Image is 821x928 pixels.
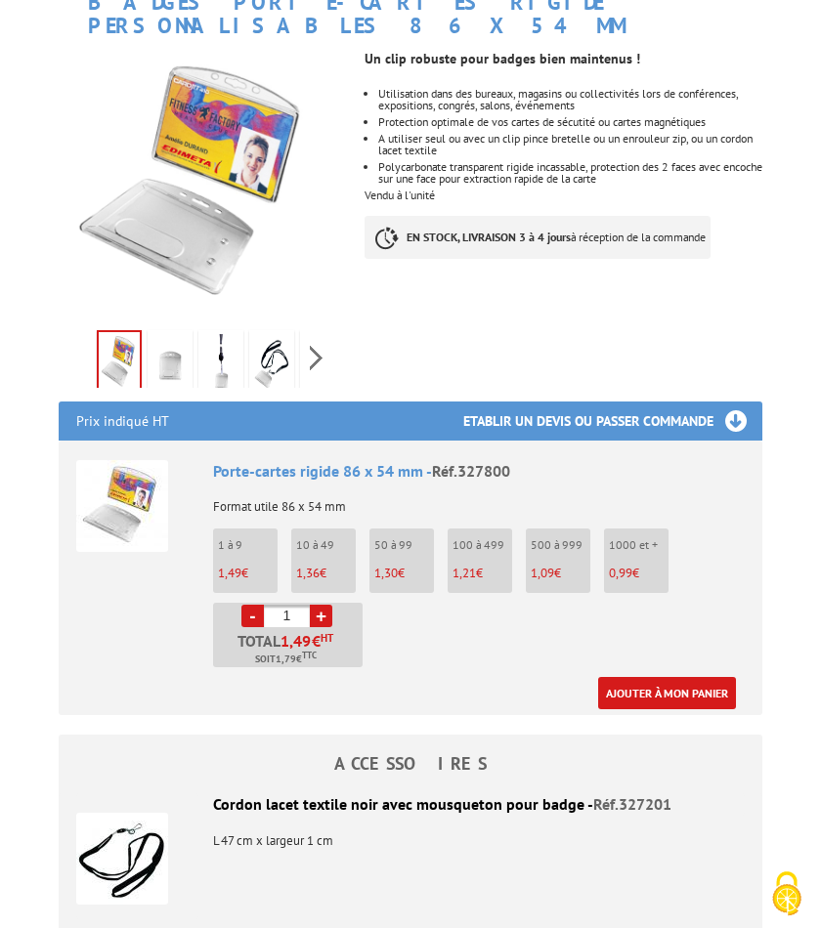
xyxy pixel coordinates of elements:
strong: EN STOCK, LIVRAISON 3 à 4 jours [407,230,571,244]
p: € [374,567,434,580]
div: Vendu à l'unité [350,37,778,278]
li: Protection optimale de vos cartes de sécutité ou cartes magnétiques [378,116,763,128]
img: 327800_badge_porte_carte_rigide_personnalisable_2.jpg [253,334,290,395]
a: Ajouter à mon panier [598,677,736,709]
div: Cordon lacet textile noir avec mousqueton pour badge - [76,793,745,816]
p: € [531,567,590,580]
p: € [453,567,512,580]
h4: ACCESSOIRES [59,754,762,774]
p: à réception de la commande [365,216,711,259]
h3: Etablir un devis ou passer commande [463,401,762,441]
li: Polycarbonate transparent rigide incassable, protection des 2 faces avec encoche sur une face pou... [378,161,763,185]
img: Cookies (fenêtre modale) [762,869,811,918]
p: 10 à 49 [296,538,356,552]
span: Réf.327201 [593,794,671,814]
span: € [312,633,321,649]
span: Réf.327800 [432,461,510,481]
span: 1,49 [281,633,312,649]
img: Cordon lacet textile noir avec mousqueton pour badge [76,813,168,905]
p: 1 à 9 [218,538,278,552]
button: Cookies (fenêtre modale) [753,862,821,928]
p: Format utile 86 x 54 mm [213,486,745,514]
img: badges_327800_1.jpg [99,332,140,393]
span: 1,30 [374,565,398,581]
p: 50 à 99 [374,538,434,552]
img: 327800_badge_porte_carte_rigide_personnalisable_1.jpg [202,334,239,395]
a: + [310,605,332,627]
span: Next [307,342,325,374]
sup: TTC [302,650,317,660]
p: 500 à 999 [531,538,590,552]
span: Soit € [255,652,317,667]
p: Prix indiqué HT [76,401,169,441]
p: L 47 cm x largeur 1 cm [76,821,745,848]
img: badges_327800_1.jpg [59,47,335,323]
p: € [296,567,356,580]
a: - [241,605,264,627]
div: Porte-cartes rigide 86 x 54 mm - [213,460,745,483]
span: 1,49 [218,565,241,581]
span: 0,99 [609,565,632,581]
sup: HT [321,631,333,645]
p: 1000 et + [609,538,669,552]
li: A utiliser seul ou avec un clip pince bretelle ou un enrouleur zip, ou un cordon lacet textile [378,133,763,156]
span: 1,21 [453,565,476,581]
p: € [218,567,278,580]
p: 100 à 499 [453,538,512,552]
p: Total [218,633,363,667]
img: Porte-cartes rigide 86 x 54 mm [76,460,168,552]
img: 327800_badge_porte_carte_rigide_personnalisable.jpg [151,334,189,395]
li: Utilisation dans des bureaux, magasins ou collectivités lors de conférences, expositions, congrés... [378,88,763,111]
span: 1,36 [296,565,320,581]
td: Un clip robuste pour badges bien maintenus ! [365,49,763,68]
p: € [609,567,669,580]
span: 1,79 [276,652,296,667]
span: 1,09 [531,565,554,581]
